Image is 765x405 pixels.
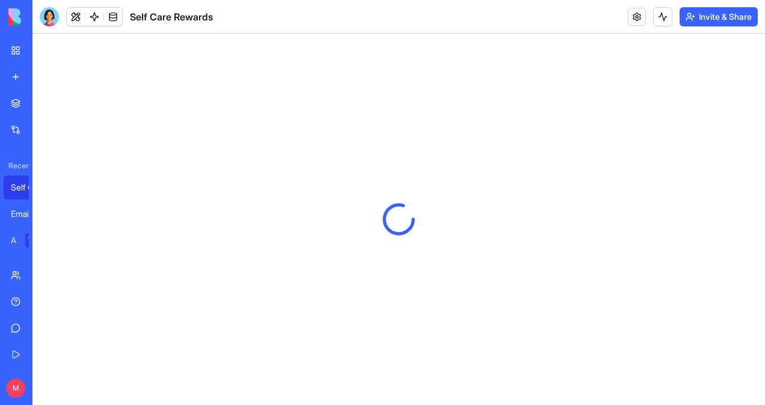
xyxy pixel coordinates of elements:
img: logo [8,8,83,25]
a: AI Logo GeneratorTRY [4,228,52,252]
span: Recent [4,161,29,171]
a: Self Care Rewards [4,175,52,199]
a: Email Marketing Generator [4,202,52,226]
div: Self Care Rewards [11,181,45,193]
div: AI Logo Generator [11,234,17,246]
div: TRY [25,233,45,248]
button: Invite & Share [680,7,758,26]
span: M [6,379,25,398]
span: Self Care Rewards [130,10,213,24]
div: Email Marketing Generator [11,208,45,220]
